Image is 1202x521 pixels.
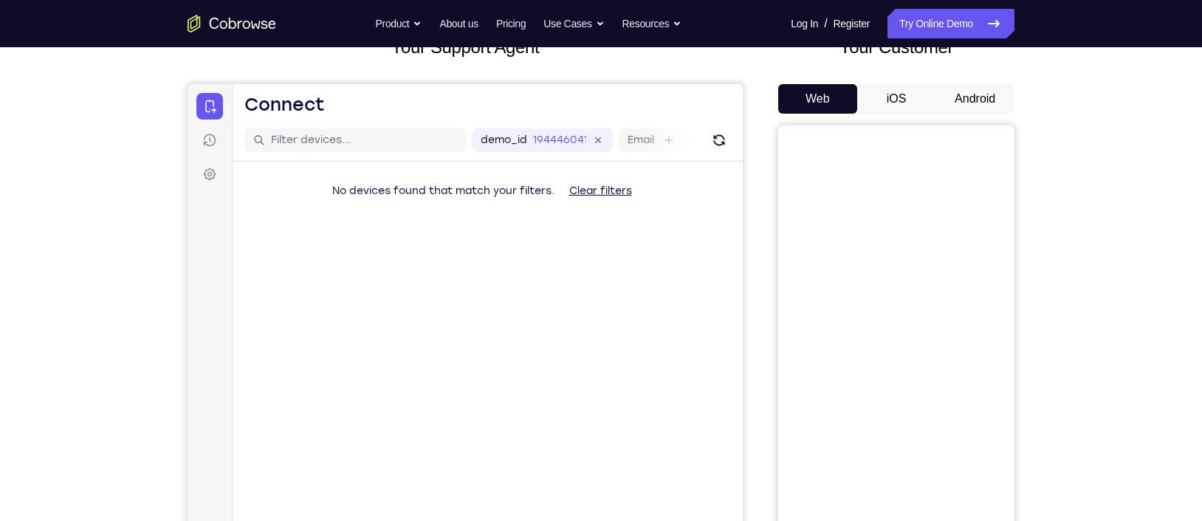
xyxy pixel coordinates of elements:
span: / [824,15,827,32]
a: Register [834,9,870,38]
button: Android [935,84,1014,114]
a: Try Online Demo [887,9,1014,38]
span: No devices found that match your filters. [145,100,367,113]
a: Go to the home page [188,15,276,32]
a: Log In [791,9,818,38]
button: 6-digit code [255,444,345,474]
button: Resources [622,9,682,38]
h2: Your Customer [778,34,1014,61]
a: Pricing [496,9,526,38]
button: Use Cases [543,9,604,38]
button: Clear filters [370,92,456,122]
button: Web [778,84,857,114]
button: Product [376,9,422,38]
button: iOS [857,84,936,114]
h2: Your Support Agent [188,34,743,61]
a: About us [439,9,478,38]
